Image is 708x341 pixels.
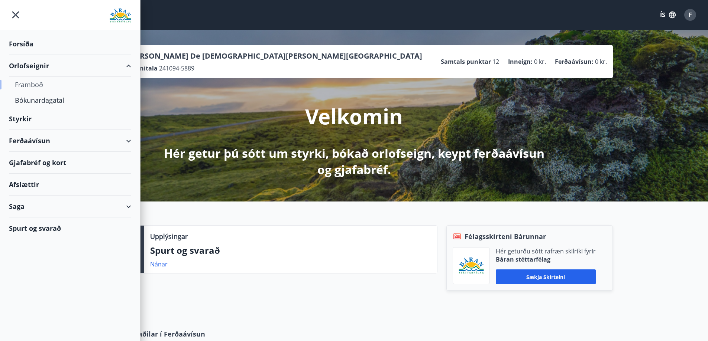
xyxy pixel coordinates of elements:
p: Hér geturðu sótt rafræn skilríki fyrir [496,247,596,255]
div: Bókunardagatal [15,92,125,108]
p: Inneign : [508,58,533,66]
div: Ferðaávísun [9,130,131,152]
div: Orlofseignir [9,55,131,77]
div: Framboð [15,77,125,92]
button: menu [9,8,22,22]
p: Velkomin [305,102,403,130]
p: Samtals punktar [441,58,491,66]
p: Spurt og svarað [150,244,431,257]
span: 241094-5889 [159,64,194,72]
p: [PERSON_NAME] De [DEMOGRAPHIC_DATA][PERSON_NAME][GEOGRAPHIC_DATA] [128,51,422,61]
div: Styrkir [9,108,131,130]
p: Hér getur þú sótt um styrki, bókað orlofseign, keypt ferðaávísun og gjafabréf. [158,145,550,178]
span: Félagsskírteni Bárunnar [465,232,546,241]
div: Afslættir [9,174,131,196]
img: Bz2lGXKH3FXEIQKvoQ8VL0Fr0uCiWgfgA3I6fSs8.png [459,257,484,275]
span: 12 [492,58,499,66]
span: Samstarfsaðilar í Ferðaávísun [104,329,205,339]
button: ÍS [656,8,680,22]
button: F [681,6,699,24]
span: F [689,11,692,19]
p: Kennitala [128,64,158,72]
a: Nánar [150,260,168,268]
span: 0 kr. [595,58,607,66]
p: Báran stéttarfélag [496,255,596,263]
p: Ferðaávísun : [555,58,594,66]
span: 0 kr. [534,58,546,66]
div: Saga [9,196,131,217]
p: Upplýsingar [150,232,188,241]
div: Forsíða [9,33,131,55]
div: Spurt og svarað [9,217,131,239]
button: Sækja skírteini [496,269,596,284]
img: union_logo [110,8,131,23]
div: Gjafabréf og kort [9,152,131,174]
